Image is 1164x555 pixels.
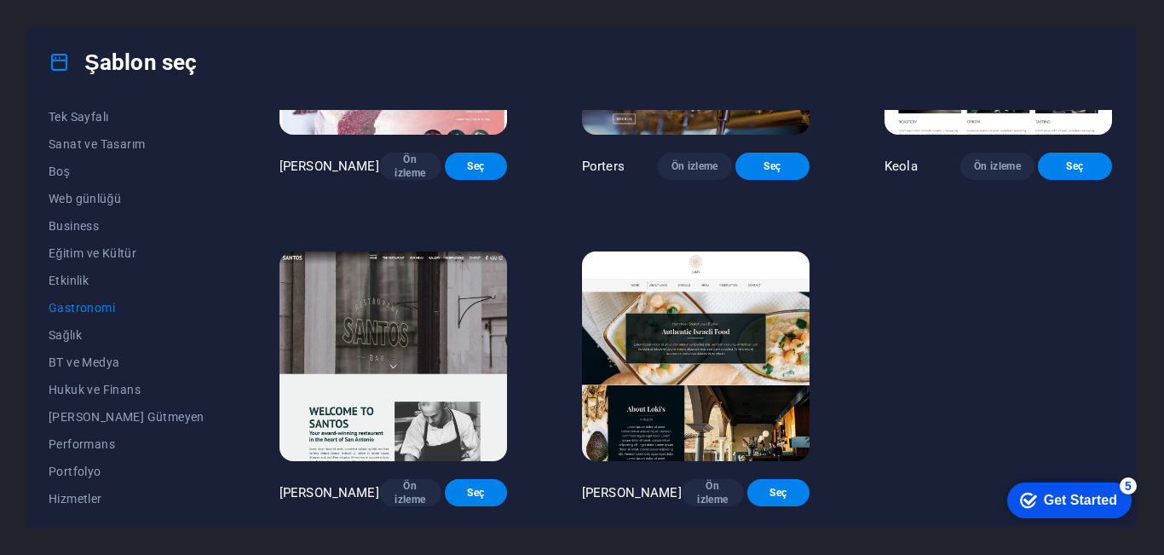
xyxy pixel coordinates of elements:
[279,484,379,501] p: [PERSON_NAME]
[695,479,730,506] span: Ön izleme
[960,153,1034,180] button: Ön izleme
[582,484,682,501] p: [PERSON_NAME]
[49,294,205,321] button: Gastronomi
[1038,153,1112,180] button: Seç
[671,159,718,173] span: Ön izleme
[49,356,205,369] span: BT ve Medya
[125,3,142,20] div: 5
[458,486,493,500] span: Seç
[13,9,137,44] div: Get Started 5 items remaining, 0% complete
[747,479,810,506] button: Seç
[761,486,796,500] span: Seç
[279,158,379,175] p: [PERSON_NAME]
[749,159,796,173] span: Seç
[682,479,744,506] button: Ön izleme
[49,301,205,315] span: Gastronomi
[49,19,123,34] div: Get Started
[49,349,205,376] button: BT ve Medya
[279,251,507,461] img: Santos
[49,110,205,124] span: Tek Sayfalı
[49,431,205,458] button: Performans
[49,130,205,158] button: Sanat ve Tasarım
[393,153,428,180] span: Ön izleme
[49,165,205,178] span: Boş
[49,212,205,240] button: Business
[582,251,810,461] img: Loki's
[735,153,810,180] button: Seç
[49,137,205,151] span: Sanat ve Tasarım
[49,376,205,403] button: Hukuk ve Finans
[582,158,625,175] p: Porters
[49,274,205,287] span: Etkinlik
[379,153,441,180] button: Ön izleme
[49,103,205,130] button: Tek Sayfalı
[49,492,205,506] span: Hizmetler
[49,458,205,485] button: Portfolyo
[49,465,205,478] span: Portfolyo
[49,158,205,185] button: Boş
[49,383,205,396] span: Hukuk ve Finans
[49,437,205,451] span: Performans
[445,153,507,180] button: Seç
[393,479,428,506] span: Ön izleme
[379,479,441,506] button: Ön izleme
[974,159,1021,173] span: Ön izleme
[49,410,205,424] span: [PERSON_NAME] Gütmeyen
[885,158,918,175] p: Keola
[49,485,205,512] button: Hizmetler
[49,403,205,431] button: [PERSON_NAME] Gütmeyen
[49,267,205,294] button: Etkinlik
[49,49,197,76] h4: Şablon seç
[1052,159,1098,173] span: Seç
[49,219,205,233] span: Business
[49,246,205,260] span: Eğitim ve Kültür
[49,321,205,349] button: Sağlık
[49,185,205,212] button: Web günlüğü
[458,159,493,173] span: Seç
[49,192,205,205] span: Web günlüğü
[49,328,205,342] span: Sağlık
[658,153,732,180] button: Ön izleme
[49,240,205,267] button: Eğitim ve Kültür
[445,479,507,506] button: Seç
